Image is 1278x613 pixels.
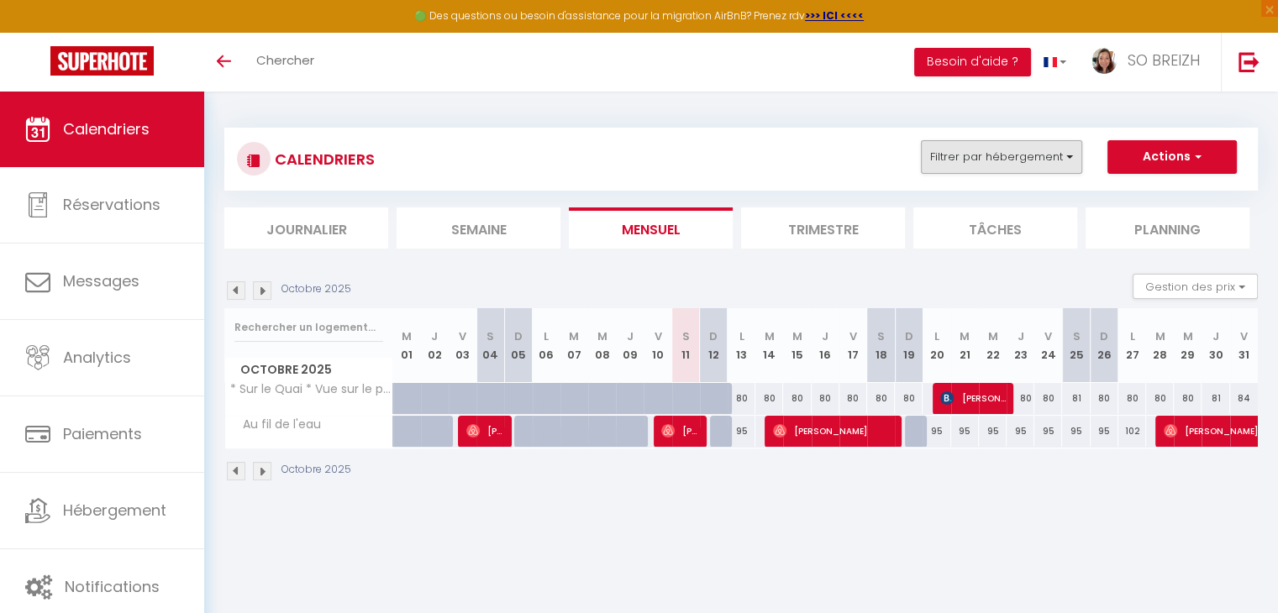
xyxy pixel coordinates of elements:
abbr: D [514,328,523,344]
h3: CALENDRIERS [271,140,375,178]
abbr: S [877,328,885,344]
div: 80 [812,383,839,414]
abbr: M [792,328,802,344]
abbr: D [1100,328,1108,344]
abbr: L [934,328,939,344]
span: Chercher [256,51,314,69]
span: Hébergement [63,500,166,521]
div: 80 [1007,383,1034,414]
li: Semaine [397,207,560,249]
div: 95 [1007,416,1034,447]
abbr: V [849,328,857,344]
div: 95 [1034,416,1062,447]
li: Journalier [224,207,388,249]
span: Réservations [63,194,160,215]
img: logout [1239,51,1260,72]
th: 09 [616,308,644,383]
abbr: M [402,328,412,344]
div: 80 [783,383,811,414]
th: 31 [1230,308,1258,383]
img: ... [1091,48,1117,74]
span: [PERSON_NAME] [466,415,504,447]
div: 95 [1091,416,1118,447]
th: 14 [755,308,783,383]
th: 25 [1062,308,1090,383]
div: 95 [951,416,979,447]
div: 80 [1146,383,1174,414]
div: 80 [1174,383,1202,414]
li: Trimestre [741,207,905,249]
th: 30 [1202,308,1229,383]
th: 01 [393,308,421,383]
abbr: D [905,328,913,344]
li: Planning [1086,207,1249,249]
th: 11 [672,308,700,383]
a: Chercher [244,33,327,92]
th: 10 [644,308,671,383]
span: Paiements [63,423,142,444]
th: 19 [895,308,923,383]
div: 80 [867,383,895,414]
th: 13 [728,308,755,383]
abbr: J [1212,328,1219,344]
span: SO BREIZH [1128,50,1200,71]
div: 81 [1062,383,1090,414]
li: Mensuel [569,207,733,249]
th: 27 [1118,308,1146,383]
div: 102 [1118,416,1146,447]
abbr: M [597,328,607,344]
abbr: M [1155,328,1165,344]
abbr: L [739,328,744,344]
span: Octobre 2025 [225,358,392,382]
abbr: S [1072,328,1080,344]
button: Actions [1107,140,1237,174]
span: [PERSON_NAME] [940,382,1007,414]
th: 26 [1091,308,1118,383]
button: Gestion des prix [1133,274,1258,299]
div: 81 [1202,383,1229,414]
abbr: J [822,328,828,344]
span: Messages [63,270,139,291]
span: Analytics [63,347,131,368]
span: [PERSON_NAME] [661,415,699,447]
th: 24 [1034,308,1062,383]
div: 80 [1118,383,1146,414]
th: 02 [421,308,449,383]
div: 80 [1034,383,1062,414]
th: 03 [449,308,476,383]
span: * Sur le Quai * Vue sur le port * Extérieur Cosy * [228,383,396,396]
abbr: V [654,328,661,344]
abbr: L [544,328,549,344]
abbr: J [1018,328,1024,344]
div: 80 [839,383,867,414]
div: 95 [923,416,950,447]
img: Super Booking [50,46,154,76]
span: Au fil de l'eau [228,416,325,434]
div: 95 [1062,416,1090,447]
abbr: S [682,328,690,344]
th: 18 [867,308,895,383]
a: >>> ICI <<<< [805,8,864,23]
abbr: J [627,328,634,344]
abbr: J [431,328,438,344]
button: Filtrer par hébergement [921,140,1082,174]
abbr: D [709,328,718,344]
div: 80 [728,383,755,414]
div: 95 [979,416,1007,447]
th: 29 [1174,308,1202,383]
th: 21 [951,308,979,383]
abbr: M [569,328,579,344]
div: 80 [1091,383,1118,414]
th: 20 [923,308,950,383]
th: 06 [533,308,560,383]
abbr: V [1044,328,1052,344]
abbr: M [960,328,970,344]
th: 28 [1146,308,1174,383]
th: 04 [476,308,504,383]
abbr: L [1129,328,1134,344]
th: 17 [839,308,867,383]
abbr: M [1183,328,1193,344]
abbr: M [765,328,775,344]
li: Tâches [913,207,1077,249]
